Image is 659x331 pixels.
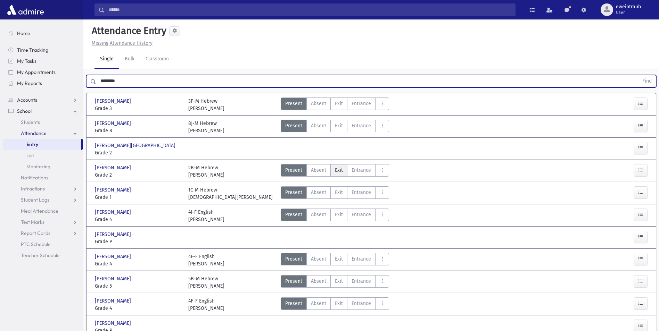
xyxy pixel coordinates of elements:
[95,142,177,149] span: [PERSON_NAME][GEOGRAPHIC_DATA]
[311,167,326,174] span: Absent
[3,161,83,172] a: Monitoring
[26,141,38,147] span: Entry
[26,163,50,170] span: Monitoring
[188,186,273,201] div: 1C-M Hebrew [DEMOGRAPHIC_DATA][PERSON_NAME]
[285,189,302,196] span: Present
[95,216,181,223] span: Grade 4
[3,67,83,78] a: My Appointments
[285,122,302,129] span: Present
[95,297,132,305] span: [PERSON_NAME]
[95,164,132,171] span: [PERSON_NAME]
[3,172,83,183] a: Notifications
[89,25,166,37] h5: Attendance Entry
[616,10,641,15] span: User
[6,3,46,17] img: AdmirePro
[352,167,371,174] span: Entrance
[188,164,224,179] div: 2B-M Hebrew [PERSON_NAME]
[105,3,515,16] input: Search
[311,211,326,218] span: Absent
[3,217,83,228] a: Test Marks
[335,189,343,196] span: Exit
[3,150,83,161] a: List
[352,122,371,129] span: Entrance
[17,30,30,36] span: Home
[140,50,174,69] a: Classroom
[335,278,343,285] span: Exit
[281,97,389,112] div: AttTypes
[95,127,181,134] span: Grade 8
[3,194,83,205] a: Student Logs
[285,255,302,263] span: Present
[3,228,83,239] a: Report Cards
[281,275,389,290] div: AttTypes
[3,44,83,56] a: Time Tracking
[21,219,44,225] span: Test Marks
[17,69,56,75] span: My Appointments
[21,208,58,214] span: Meal Attendance
[21,241,51,247] span: PTC Schedule
[3,117,83,128] a: Students
[119,50,140,69] a: Bulk
[95,275,132,282] span: [PERSON_NAME]
[281,186,389,201] div: AttTypes
[95,97,132,105] span: [PERSON_NAME]
[281,253,389,268] div: AttTypes
[281,120,389,134] div: AttTypes
[188,209,224,223] div: 4I-F English [PERSON_NAME]
[3,28,83,39] a: Home
[335,100,343,107] span: Exit
[3,56,83,67] a: My Tasks
[21,230,50,236] span: Report Cards
[335,255,343,263] span: Exit
[89,40,153,46] a: Missing Attendance History
[95,253,132,260] span: [PERSON_NAME]
[335,211,343,218] span: Exit
[26,152,34,159] span: List
[17,108,32,114] span: School
[21,252,60,258] span: Teacher Schedule
[188,120,224,134] div: 8J-M Hebrew [PERSON_NAME]
[95,186,132,194] span: [PERSON_NAME]
[3,205,83,217] a: Meal Attendance
[21,197,49,203] span: Student Logs
[281,209,389,223] div: AttTypes
[95,194,181,201] span: Grade 1
[3,128,83,139] a: Attendance
[311,189,326,196] span: Absent
[95,120,132,127] span: [PERSON_NAME]
[3,78,83,89] a: My Reports
[335,167,343,174] span: Exit
[95,305,181,312] span: Grade 4
[95,209,132,216] span: [PERSON_NAME]
[352,100,371,107] span: Entrance
[3,105,83,117] a: School
[281,297,389,312] div: AttTypes
[335,122,343,129] span: Exit
[3,139,81,150] a: Entry
[95,238,181,245] span: Grade P
[352,255,371,263] span: Entrance
[95,282,181,290] span: Grade 5
[285,100,302,107] span: Present
[311,122,326,129] span: Absent
[3,239,83,250] a: PTC Schedule
[92,40,153,46] u: Missing Attendance History
[311,300,326,307] span: Absent
[188,297,224,312] div: 4F-F English [PERSON_NAME]
[17,47,48,53] span: Time Tracking
[3,94,83,105] a: Accounts
[352,278,371,285] span: Entrance
[352,211,371,218] span: Entrance
[3,250,83,261] a: Teacher Schedule
[638,75,656,87] button: Find
[285,278,302,285] span: Present
[311,100,326,107] span: Absent
[95,149,181,156] span: Grade 2
[21,175,48,181] span: Notifications
[3,183,83,194] a: Infractions
[95,231,132,238] span: [PERSON_NAME]
[21,186,45,192] span: Infractions
[95,171,181,179] span: Grade 2
[352,300,371,307] span: Entrance
[21,119,40,125] span: Students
